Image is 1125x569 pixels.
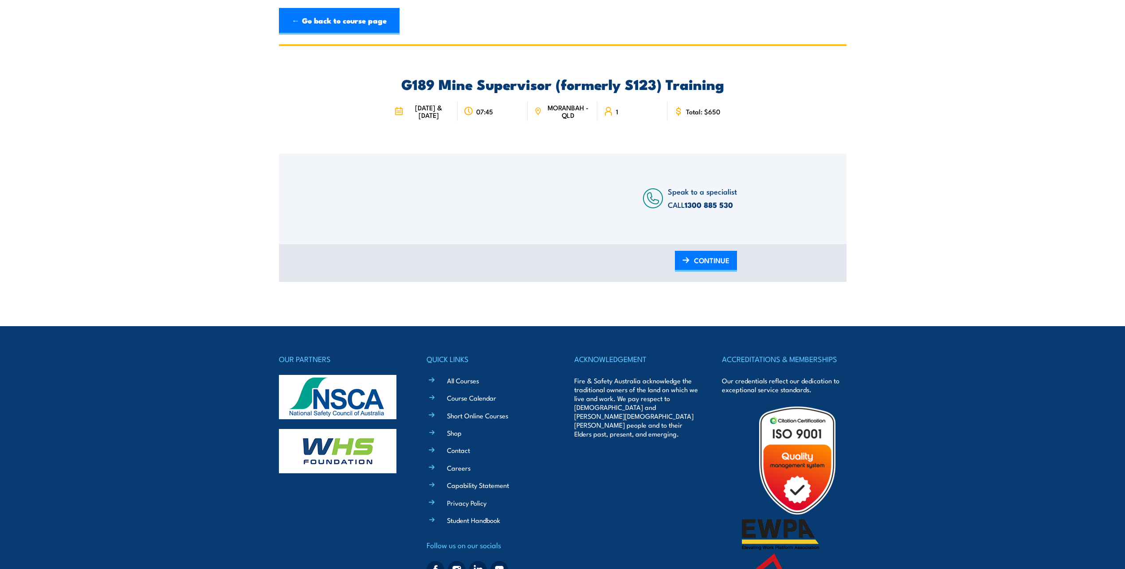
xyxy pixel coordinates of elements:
a: Contact [447,445,470,455]
span: Speak to a specialist CALL [668,186,737,210]
a: Short Online Courses [447,411,508,420]
span: Total: $650 [686,108,720,115]
span: CONTINUE [694,249,729,272]
a: Student Handbook [447,515,500,525]
p: Fire & Safety Australia acknowledge the traditional owners of the land on which we live and work.... [574,376,698,438]
h4: ACKNOWLEDGEMENT [574,353,698,365]
span: 1 [616,108,618,115]
a: 1300 885 530 [685,199,733,210]
a: Privacy Policy [447,498,486,507]
h4: Follow us on our socials [427,539,551,551]
p: Our credentials reflect our dedication to exceptional service standards. [722,376,846,394]
a: CONTINUE [675,251,737,272]
a: Course Calendar [447,393,496,402]
a: ← Go back to course page [279,8,400,35]
a: Careers [447,463,470,472]
a: Shop [447,428,462,437]
span: 07:45 [476,108,493,115]
h4: QUICK LINKS [427,353,551,365]
span: [DATE] & [DATE] [406,104,451,119]
h2: G189 Mine Supervisor (formerly S123) Training [388,78,737,90]
img: Untitled design (19) [742,405,853,516]
img: nsca-logo-footer [279,375,396,419]
a: All Courses [447,376,479,385]
span: MORANBAH - QLD [545,104,591,119]
h4: ACCREDITATIONS & MEMBERSHIPS [722,353,846,365]
img: ewpa-logo [742,519,819,550]
h4: OUR PARTNERS [279,353,403,365]
a: Capability Statement [447,480,509,490]
img: whs-logo-footer [279,429,396,473]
